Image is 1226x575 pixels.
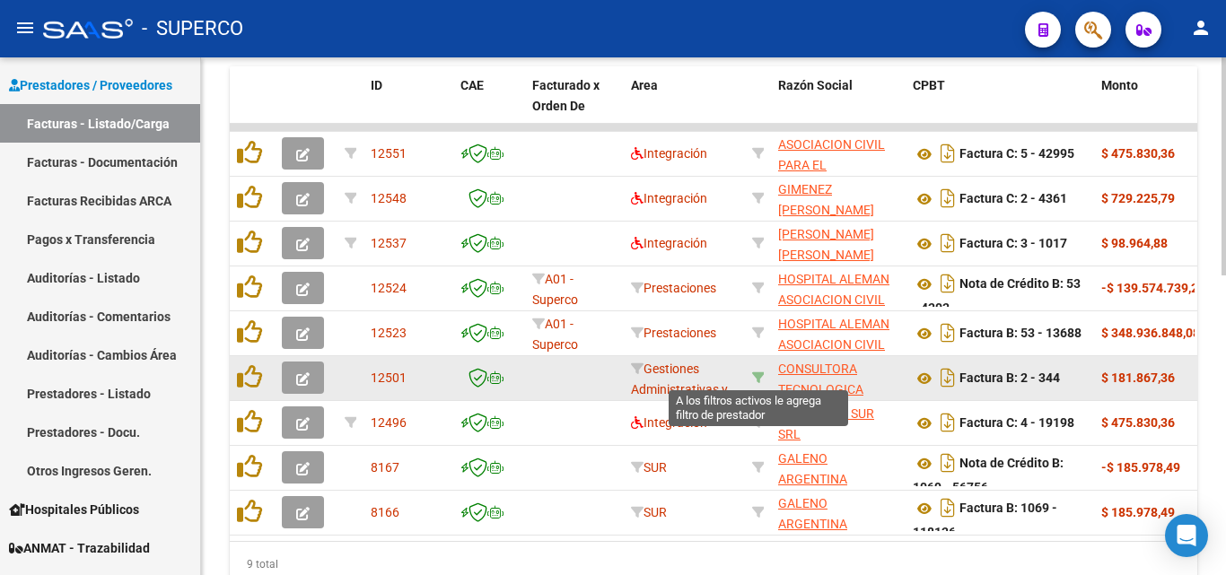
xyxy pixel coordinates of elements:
[778,182,874,217] span: GIMENEZ [PERSON_NAME]
[1190,17,1212,39] mat-icon: person
[936,229,959,257] i: Descargar documento
[936,449,959,477] i: Descargar documento
[371,326,407,340] span: 12523
[936,318,959,347] i: Descargar documento
[778,227,874,283] span: [PERSON_NAME] [PERSON_NAME] [PERSON_NAME]
[936,184,959,213] i: Descargar documento
[1101,281,1205,295] strong: -$ 139.574.739,23
[371,191,407,205] span: 12548
[778,404,898,441] div: 30715123815
[631,78,658,92] span: Area
[532,317,578,352] span: A01 - Superco
[778,362,863,417] span: CONSULTORA TECNOLOGICA S.R.L.
[1094,66,1202,145] datatable-header-cell: Monto
[778,135,898,172] div: 30697586942
[778,224,898,262] div: 27149434238
[1101,460,1180,475] strong: -$ 185.978,49
[778,269,898,307] div: 30545843036
[453,66,525,145] datatable-header-cell: CAE
[778,317,889,352] span: HOSPITAL ALEMAN ASOCIACION CIVIL
[1101,415,1175,430] strong: $ 475.830,36
[778,272,889,307] span: HOSPITAL ALEMAN ASOCIACION CIVIL
[9,538,150,558] span: ANMAT - Trazabilidad
[631,505,667,519] span: SUR
[371,505,399,519] span: 8166
[1101,236,1168,250] strong: $ 98.964,88
[778,451,898,507] span: GALENO ARGENTINA SOCIEDAD ANONIMA
[371,78,382,92] span: ID
[936,493,959,522] i: Descargar documento
[778,359,898,396] div: 30714706108
[1101,146,1175,161] strong: $ 475.830,36
[532,272,578,307] span: A01 - Superco
[142,9,243,48] span: - SUPERCO
[778,78,853,92] span: Razón Social
[959,147,1074,161] strong: Factura C: 5 - 42995
[9,500,139,519] span: Hospitales Públicos
[371,460,399,475] span: 8167
[631,460,667,475] span: SUR
[371,146,407,161] span: 12551
[936,363,959,392] i: Descargar documento
[936,269,959,298] i: Descargar documento
[913,277,1081,316] strong: Nota de Crédito B: 53 - 4303
[631,415,707,430] span: Integración
[778,496,898,552] span: GALENO ARGENTINA SOCIEDAD ANONIMA
[9,75,172,95] span: Prestadores / Proveedores
[14,17,36,39] mat-icon: menu
[624,66,745,145] datatable-header-cell: Area
[778,137,897,254] span: ASOCIACION CIVIL PARA EL DESARROLLO DE LA EDUCACION ESPECIAL Y LA INTEGRACION ADEEI
[631,236,707,250] span: Integración
[371,370,407,385] span: 12501
[778,406,874,441] span: FLOR DE LIS SUR SRL
[371,415,407,430] span: 12496
[525,66,624,145] datatable-header-cell: Facturado x Orden De
[460,78,484,92] span: CAE
[936,408,959,437] i: Descargar documento
[771,66,906,145] datatable-header-cell: Razón Social
[1101,78,1138,92] span: Monto
[913,501,1057,540] strong: Factura B: 1069 - 118136
[631,281,716,295] span: Prestaciones
[959,327,1082,341] strong: Factura B: 53 - 13688
[371,281,407,295] span: 12524
[1101,326,1200,340] strong: $ 348.936.848,08
[778,179,898,217] div: 27133599075
[778,493,898,531] div: 30522428163
[778,449,898,486] div: 30522428163
[778,314,898,352] div: 30545843036
[913,457,1064,495] strong: Nota de Crédito B: 1069 - 56756
[959,416,1074,431] strong: Factura C: 4 - 19198
[371,236,407,250] span: 12537
[936,139,959,168] i: Descargar documento
[631,146,707,161] span: Integración
[959,192,1067,206] strong: Factura C: 2 - 4361
[631,362,728,417] span: Gestiones Administrativas y Otros
[959,371,1060,386] strong: Factura B: 2 - 344
[631,326,716,340] span: Prestaciones
[1101,370,1175,385] strong: $ 181.867,36
[532,78,600,113] span: Facturado x Orden De
[1101,505,1175,519] strong: $ 185.978,49
[363,66,453,145] datatable-header-cell: ID
[913,78,945,92] span: CPBT
[631,191,707,205] span: Integración
[959,237,1067,251] strong: Factura C: 3 - 1017
[1165,514,1208,557] div: Open Intercom Messenger
[906,66,1094,145] datatable-header-cell: CPBT
[1101,191,1175,205] strong: $ 729.225,79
